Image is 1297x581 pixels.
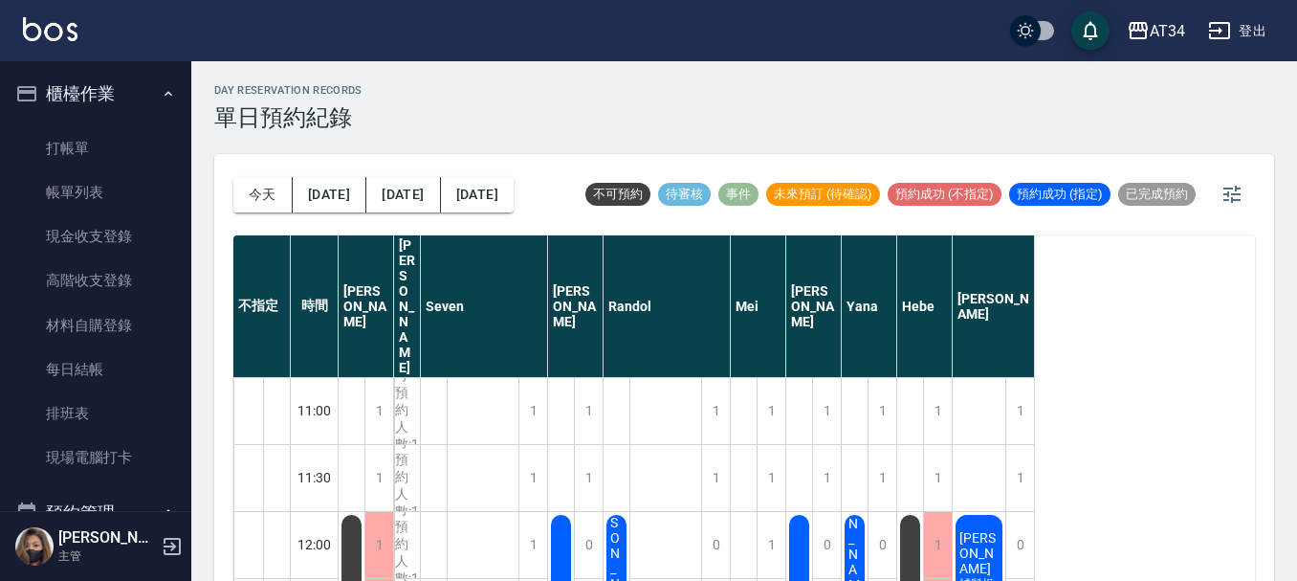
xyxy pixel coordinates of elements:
div: 可預約人數:1 [394,512,420,578]
span: 不可預約 [585,186,650,203]
span: 未來預訂 (待確認) [766,186,880,203]
button: 今天 [233,177,293,212]
div: 1 [812,378,841,444]
h2: day Reservation records [214,84,363,97]
div: Seven [421,235,548,377]
div: 0 [574,512,603,578]
span: 預約成功 (指定) [1009,186,1110,203]
a: 現場電腦打卡 [8,436,184,480]
div: 1 [923,512,952,578]
button: save [1071,11,1110,50]
div: [PERSON_NAME] [339,235,394,377]
a: 現金收支登錄 [8,214,184,258]
div: 0 [868,512,896,578]
div: 可預約人數:1 [394,378,420,444]
div: Hebe [897,235,953,377]
div: 0 [701,512,730,578]
h3: 單日預約紀錄 [214,104,363,131]
div: 1 [757,445,785,511]
img: Person [15,527,54,566]
div: 11:30 [291,444,339,511]
div: 1 [574,378,603,444]
span: [PERSON_NAME] [956,530,1002,576]
a: 每日結帳 [8,347,184,391]
button: [DATE] [293,177,366,212]
div: [PERSON_NAME] [394,235,421,377]
div: 1 [1005,378,1034,444]
div: 1 [1005,445,1034,511]
div: [PERSON_NAME] [548,235,604,377]
span: 待審核 [658,186,711,203]
div: 1 [518,445,547,511]
div: 12:00 [291,511,339,578]
div: 1 [364,445,393,511]
div: [PERSON_NAME] [953,235,1035,377]
div: 1 [701,378,730,444]
a: 帳單列表 [8,170,184,214]
div: 1 [518,512,547,578]
div: 1 [701,445,730,511]
div: 不指定 [233,235,291,377]
h5: [PERSON_NAME] [58,528,156,547]
div: 1 [757,512,785,578]
p: 主管 [58,547,156,565]
div: Yana [842,235,897,377]
button: 登出 [1200,13,1274,49]
div: 0 [812,512,841,578]
div: [PERSON_NAME] [786,235,842,377]
div: 時間 [291,235,339,377]
span: 事件 [718,186,758,203]
img: Logo [23,17,77,41]
div: 1 [757,378,785,444]
div: 0 [1005,512,1034,578]
div: Mei [731,235,786,377]
div: 1 [868,445,896,511]
a: 排班表 [8,391,184,436]
div: AT34 [1150,19,1185,43]
div: 11:00 [291,377,339,444]
button: 預約管理 [8,488,184,538]
div: Randol [604,235,731,377]
div: 1 [364,512,393,578]
button: [DATE] [366,177,440,212]
span: 預約成功 (不指定) [888,186,1001,203]
a: 高階收支登錄 [8,258,184,302]
div: 1 [574,445,603,511]
div: 1 [364,378,393,444]
div: 可預約人數:1 [394,445,420,511]
div: 1 [923,378,952,444]
a: 材料自購登錄 [8,303,184,347]
span: 已完成預約 [1118,186,1196,203]
div: 1 [923,445,952,511]
div: 1 [518,378,547,444]
div: 1 [812,445,841,511]
div: 1 [868,378,896,444]
button: AT34 [1119,11,1193,51]
a: 打帳單 [8,126,184,170]
button: 櫃檯作業 [8,69,184,119]
button: [DATE] [441,177,514,212]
